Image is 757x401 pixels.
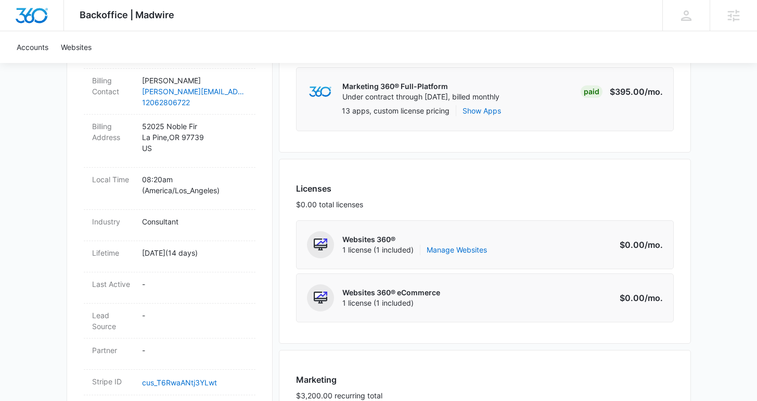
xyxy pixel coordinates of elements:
[92,121,134,143] dt: Billing Address
[463,105,501,116] button: Show Apps
[645,86,663,97] span: /mo.
[92,345,134,356] dt: Partner
[581,85,602,98] div: Paid
[142,216,247,227] p: Consultant
[614,292,663,304] p: $0.00
[142,86,247,97] a: [PERSON_NAME][EMAIL_ADDRESS][DOMAIN_NAME]
[92,174,134,185] dt: Local Time
[142,97,247,108] a: 12062806722
[142,121,247,154] p: 52025 Noble Fir La Pine , OR 97739 US
[55,31,98,63] a: Websites
[296,373,382,386] h3: Marketing
[342,245,487,255] span: 1 license (1 included)
[342,81,499,92] p: Marketing 360® Full-Platform
[142,310,247,321] p: -
[614,239,663,251] p: $0.00
[92,279,134,290] dt: Last Active
[342,298,440,308] span: 1 license (1 included)
[92,376,134,387] dt: Stripe ID
[84,115,255,168] div: Billing Address52025 Noble FirLa Pine,OR 97739US
[427,245,487,255] a: Manage Websites
[342,234,487,245] p: Websites 360®
[296,182,363,195] h3: Licenses
[342,287,440,298] p: Websites 360® eCommerce
[342,92,499,102] p: Under contract through [DATE], billed monthly
[84,241,255,272] div: Lifetime[DATE](14 days)
[84,304,255,339] div: Lead Source-
[142,174,247,196] p: 08:20am ( America/Los_Angeles )
[92,216,134,227] dt: Industry
[309,86,331,97] img: marketing360Logo
[610,85,663,98] p: $395.00
[84,210,255,241] div: IndustryConsultant
[84,339,255,370] div: Partner-
[92,75,134,97] dt: Billing Contact
[142,345,247,356] p: -
[80,9,174,20] span: Backoffice | Madwire
[84,69,255,115] div: Billing Contact[PERSON_NAME][PERSON_NAME][EMAIL_ADDRESS][DOMAIN_NAME]12062806722
[645,240,663,250] span: /mo.
[142,75,247,86] p: [PERSON_NAME]
[92,310,134,332] dt: Lead Source
[84,272,255,304] div: Last Active-
[142,247,247,258] p: [DATE] ( 14 days )
[142,279,247,290] p: -
[84,370,255,395] div: Stripe IDcus_T6RwaANtj3YLwt
[10,31,55,63] a: Accounts
[142,378,217,387] a: cus_T6RwaANtj3YLwt
[342,105,450,116] p: 13 apps, custom license pricing
[296,199,363,210] p: $0.00 total licenses
[296,390,382,401] p: $3,200.00 recurring total
[84,168,255,210] div: Local Time08:20am (America/Los_Angeles)
[92,247,134,258] dt: Lifetime
[645,293,663,303] span: /mo.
